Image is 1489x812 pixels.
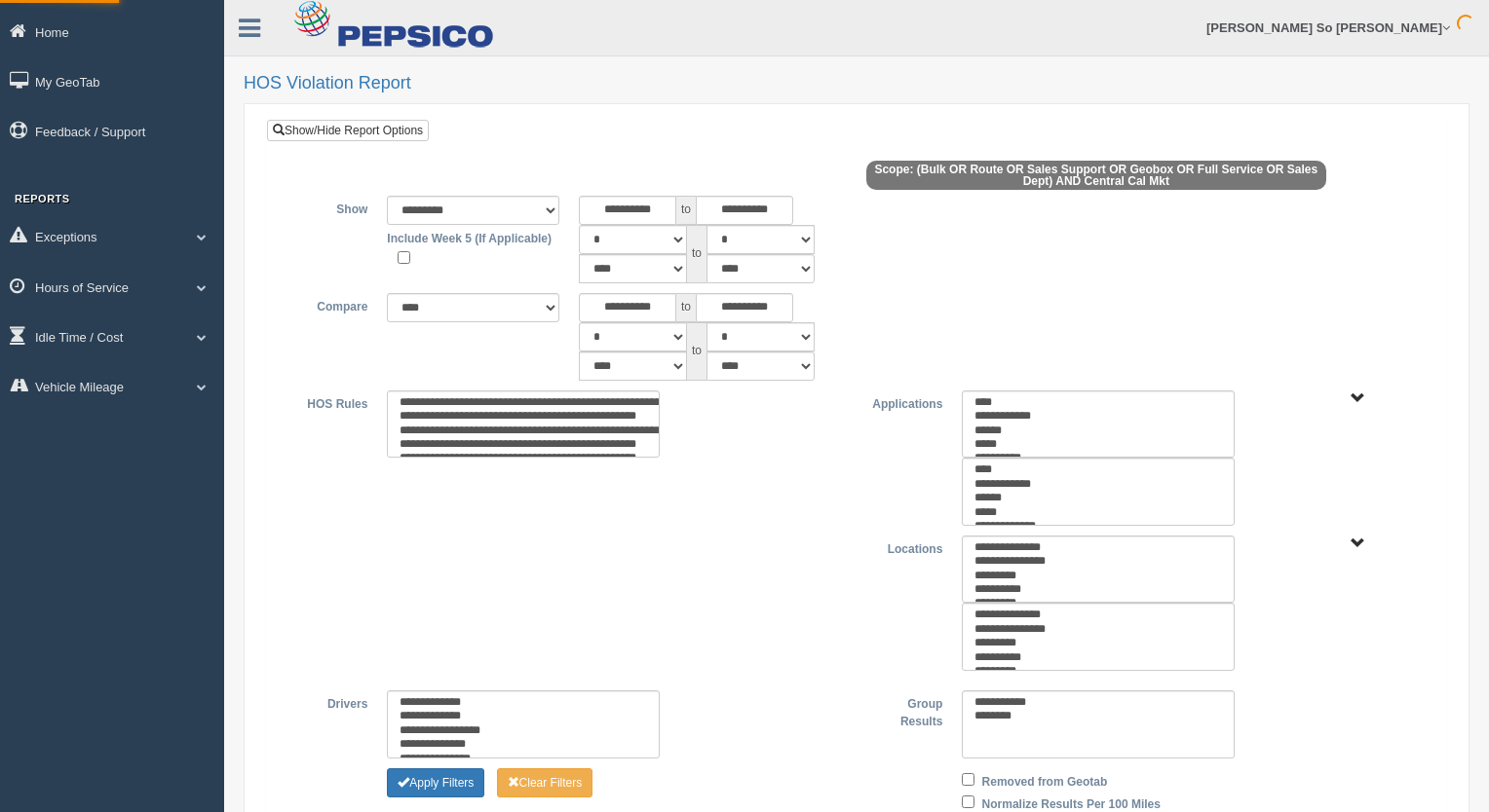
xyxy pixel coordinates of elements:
label: Applications [857,390,952,414]
label: Group Results [857,690,952,730]
label: Drivers [282,690,377,714]
a: Show/Hide Report Options [267,120,429,141]
label: Locations [857,535,952,559]
h2: HOS Violation Report [244,74,1470,93]
button: Change Filter Options [387,768,484,797]
label: Compare [282,293,377,316]
span: to [687,322,706,381]
span: Scope: (Bulk OR Route OR Sales Support OR Geobox OR Full Service OR Sales Dept) AND Central Cal Mkt [866,161,1326,190]
span: to [676,293,696,322]
span: to [676,196,696,225]
span: to [687,225,706,283]
button: Change Filter Options [497,768,593,797]
label: HOS Rules [282,390,377,414]
label: Removed from Geotab [982,768,1108,792]
label: Include Week 5 (If Applicable) [387,225,552,248]
label: Show [282,196,377,219]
